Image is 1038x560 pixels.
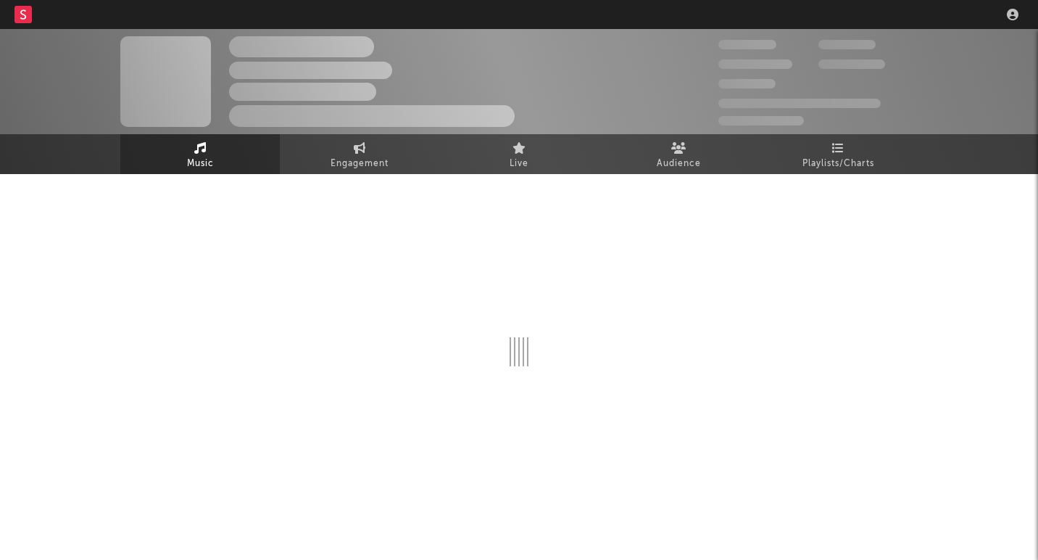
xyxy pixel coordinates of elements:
span: 1,000,000 [818,59,885,69]
span: 50,000,000 [718,59,792,69]
span: 300,000 [718,40,776,49]
span: 100,000 [718,79,776,88]
span: Audience [657,155,701,173]
a: Audience [599,134,758,174]
span: Playlists/Charts [802,155,874,173]
span: Music [187,155,214,173]
span: Live [510,155,528,173]
span: Jump Score: 85.0 [718,116,804,125]
a: Engagement [280,134,439,174]
a: Playlists/Charts [758,134,918,174]
span: 100,000 [818,40,876,49]
span: 50,000,000 Monthly Listeners [718,99,881,108]
a: Live [439,134,599,174]
span: Engagement [331,155,389,173]
a: Music [120,134,280,174]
